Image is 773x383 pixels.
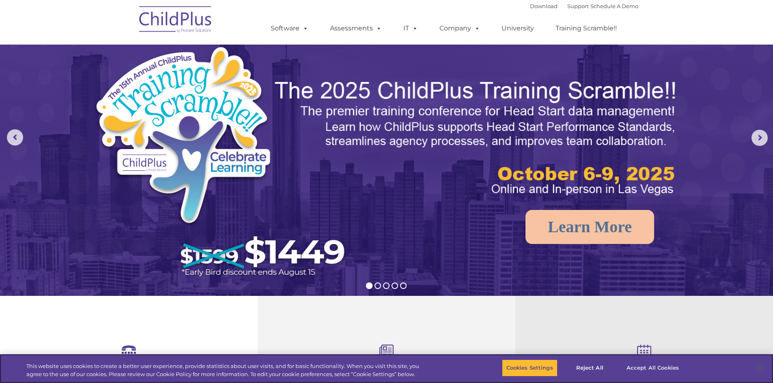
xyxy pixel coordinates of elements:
span: Phone number [113,87,147,93]
a: Download [530,3,558,9]
a: Schedule A Demo [590,3,638,9]
a: Learn More [525,210,654,244]
a: University [493,20,542,36]
button: Close [751,359,769,377]
a: Company [431,20,488,36]
div: This website uses cookies to create a better user experience, provide statistics about user visit... [26,362,425,378]
a: Software [263,20,317,36]
a: Support [567,3,589,9]
a: Training Scramble!! [547,20,625,36]
button: Reject All [564,359,615,377]
span: Last name [113,53,138,60]
a: Assessments [322,20,390,36]
button: Accept All Cookies [622,359,683,377]
img: ChildPlus by Procare Solutions [135,0,216,41]
font: | [530,3,638,9]
a: IT [395,20,426,36]
button: Cookies Settings [502,359,558,377]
